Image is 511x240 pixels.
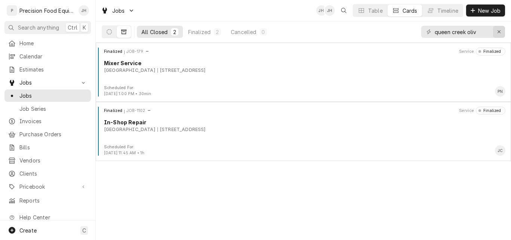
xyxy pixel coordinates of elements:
[112,7,125,15] span: Jobs
[495,145,505,156] div: Card Footer Primary Content
[4,167,91,180] a: Clients
[495,86,505,97] div: Card Footer Primary Content
[83,24,86,31] span: K
[19,183,76,191] span: Pricebook
[19,197,87,204] span: Reports
[104,144,144,156] div: Card Footer Extra Context
[324,5,335,16] div: Jason Hertel's Avatar
[4,76,91,89] a: Go to Jobs
[459,49,474,55] div: Object Extra Context Header
[104,107,151,114] div: Card Header Primary Content
[19,66,87,73] span: Estimates
[19,143,87,151] span: Bills
[104,67,155,74] div: Object Subtext Primary
[104,126,155,133] div: Object Subtext Primary
[495,86,505,97] div: Pete Nielson's Avatar
[19,39,87,47] span: Home
[4,63,91,76] a: Estimates
[19,105,87,113] span: Job Series
[172,28,177,36] div: 2
[157,67,206,74] div: Object Subtext Secondary
[316,5,327,16] div: Jason Hertel's Avatar
[4,50,91,63] a: Calendar
[104,108,125,114] div: Object State
[104,48,149,55] div: Card Header Primary Content
[338,4,350,16] button: Open search
[4,103,91,115] a: Job Series
[4,180,91,193] a: Go to Pricebook
[19,157,87,164] span: Vendors
[4,211,91,224] a: Go to Help Center
[99,144,508,156] div: Card Footer
[99,118,508,133] div: Card Body
[104,67,505,74] div: Object Subtext
[7,5,17,16] div: P
[104,49,125,55] div: Object State
[18,24,59,31] span: Search anything
[19,7,74,15] div: Precision Food Equipment LLC
[19,227,37,234] span: Create
[4,21,91,34] button: Search anythingCtrlK
[403,7,417,15] div: Cards
[476,48,505,55] div: Object Status
[19,130,87,138] span: Purchase Orders
[104,91,152,97] div: Object Extra Context Footer Value
[98,4,138,17] a: Go to Jobs
[4,141,91,154] a: Bills
[157,126,206,133] div: Object Subtext Secondary
[82,227,86,234] span: C
[96,43,511,102] div: Job Card: JOB-179
[493,26,505,38] button: Erase input
[437,7,458,15] div: Timeline
[188,28,211,36] div: Finalized
[104,151,144,155] span: [DATE] 11:45 AM • 1h
[466,4,505,16] button: New Job
[324,5,335,16] div: JH
[481,108,501,114] div: Finalized
[104,150,144,156] div: Object Extra Context Footer Value
[99,85,508,97] div: Card Footer
[104,85,152,91] div: Object Extra Context Footer Label
[104,91,152,96] span: [DATE] 1:00 PM • 30min
[79,5,89,16] div: JH
[4,37,91,49] a: Home
[68,24,77,31] span: Ctrl
[104,85,152,97] div: Card Footer Extra Context
[96,102,511,161] div: Job Card: JOB-1102
[104,59,505,67] div: Object Title
[141,28,168,36] div: All Closed
[477,7,502,15] span: New Job
[4,89,91,102] a: Jobs
[481,49,501,55] div: Finalized
[4,115,91,127] a: Invoices
[435,26,491,38] input: Keyword search
[126,49,143,55] div: Object ID
[459,107,505,114] div: Card Header Secondary Content
[7,5,17,16] div: Precision Food Equipment LLC's Avatar
[215,28,220,36] div: 2
[459,48,505,55] div: Card Header Secondary Content
[261,28,266,36] div: 0
[99,107,508,114] div: Card Header
[19,170,87,177] span: Clients
[104,118,505,126] div: Object Title
[19,79,76,86] span: Jobs
[19,92,87,100] span: Jobs
[4,128,91,140] a: Purchase Orders
[495,145,505,156] div: Jacob Cardenas's Avatar
[99,48,508,55] div: Card Header
[99,59,508,74] div: Card Body
[79,5,89,16] div: Jason Hertel's Avatar
[4,194,91,207] a: Reports
[19,117,87,125] span: Invoices
[495,145,505,156] div: JC
[231,28,256,36] div: Cancelled
[104,144,144,150] div: Object Extra Context Footer Label
[368,7,383,15] div: Table
[19,52,87,60] span: Calendar
[104,126,505,133] div: Object Subtext
[495,86,505,97] div: PN
[459,108,474,114] div: Object Extra Context Header
[316,5,327,16] div: JH
[4,154,91,167] a: Vendors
